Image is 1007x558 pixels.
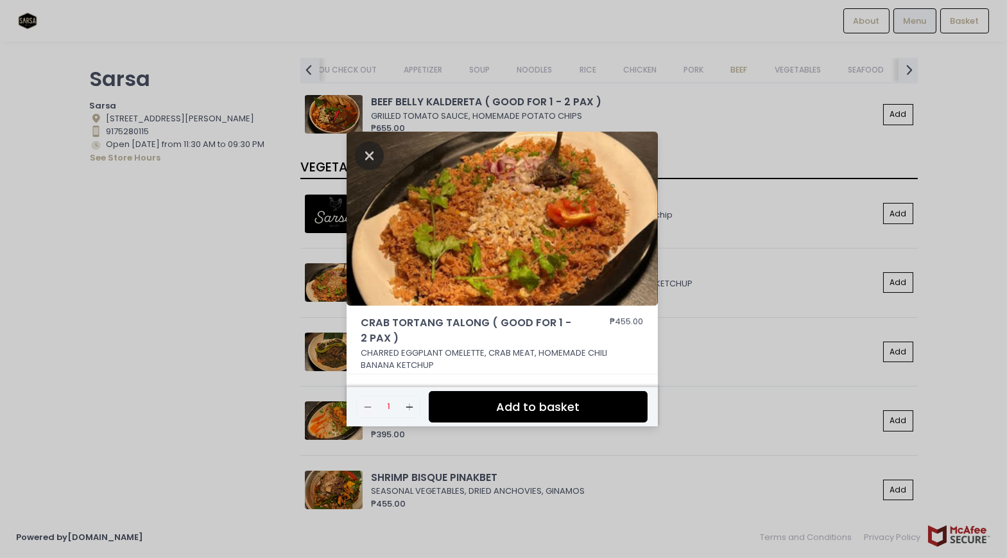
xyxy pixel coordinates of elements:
img: CRAB TORTANG TALONG ( GOOD FOR 1 - 2 PAX ) [347,132,658,306]
p: CHARRED EGGPLANT OMELETTE, CRAB MEAT, HOMEMADE CHILI BANANA KETCHUP [361,347,643,372]
button: Add to basket [429,391,647,423]
div: ₱455.00 [610,315,643,347]
button: Close [355,148,384,161]
span: CRAB TORTANG TALONG ( GOOD FOR 1 - 2 PAX ) [361,315,572,347]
